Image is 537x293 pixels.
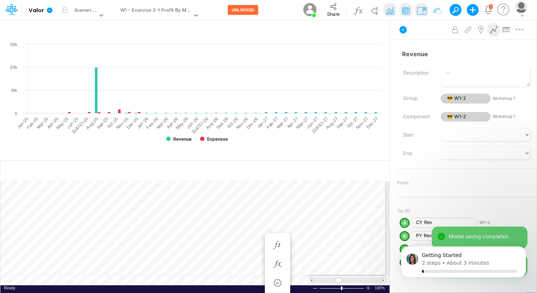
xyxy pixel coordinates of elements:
[397,47,530,61] input: — Node name —
[166,116,179,130] text: Apr-26
[228,5,258,15] button: UNLOCKED
[6,23,311,38] input: Type a title here
[312,286,318,291] div: Zoom Out
[96,116,109,130] text: Sep-25
[117,240,136,255] span: neutral face reaction
[71,116,89,134] text: [DATE]-25
[98,240,117,255] span: disappointed reaction
[9,233,244,241] div: Did this answer your question?
[11,88,17,93] text: 10k
[492,95,530,102] span: Workshop 1
[226,116,239,129] text: Oct-26
[266,116,279,130] text: Feb-27
[102,240,113,255] span: 😞
[398,92,435,105] label: Group
[10,65,17,70] text: 20k
[302,1,318,18] img: User Image Icon
[410,231,478,241] span: PY Rev
[205,116,219,130] text: Aug-26
[449,232,522,240] div: Model saving completed
[125,116,139,130] text: Dec-25
[66,116,79,130] text: Jun-25
[398,129,435,141] label: Start
[490,5,492,8] div: 1 unread items
[235,3,248,16] div: Close
[365,285,371,291] div: Zoom In
[335,116,349,130] text: Sep-27
[4,286,15,290] span: Ready
[355,116,369,130] text: Nov-27
[156,116,169,130] text: Mar-26
[15,111,17,116] text: 0
[26,116,39,130] text: Feb-25
[397,208,410,214] span: To: (5)
[36,116,49,130] text: Mar-25
[46,116,60,130] text: Apr-25
[397,180,409,186] span: From:
[7,163,230,178] input: Type a title here
[399,231,410,241] svg: circle with outer border
[341,286,342,290] div: Zoom
[207,136,228,142] text: Expenses
[10,42,17,47] text: 30k
[319,285,365,291] div: Zoom
[410,218,478,228] span: CY Rev
[29,7,43,14] b: Valor
[320,1,347,19] button: Share
[295,116,309,130] text: May-27
[375,285,386,291] span: 100%
[185,116,199,130] text: Jun-26
[398,111,435,123] label: Component
[275,116,289,130] text: Mar-27
[306,116,319,130] text: Jun-27
[399,218,410,228] svg: circle with outer border
[140,240,151,255] span: 😃
[346,116,359,129] text: Oct-27
[146,116,159,130] text: Feb-26
[97,264,156,270] a: Open in help center
[74,7,97,15] div: Scenario 1
[136,240,155,255] span: smiley reaction
[221,3,235,17] button: Collapse window
[325,116,339,130] text: Aug-27
[120,7,192,15] div: W1 - Exercise 2-1 Profit By Month
[441,112,491,122] span: 😎 W1-2
[191,116,209,134] text: [DATE]-26
[175,116,189,130] text: May-26
[286,116,299,129] text: Apr-27
[136,116,149,130] text: Jan-26
[173,136,192,142] text: Revenue
[441,94,491,104] span: 😎 W1-2
[256,116,269,129] text: Jan-27
[327,11,339,17] span: Share
[492,113,530,120] span: Workshop 1
[85,116,99,130] text: Aug-25
[115,116,129,130] text: Nov-25
[245,116,259,130] text: Dec-26
[365,116,379,130] text: Dec-27
[484,6,492,14] a: Notifications
[390,238,537,289] iframe: Intercom notifications message
[398,147,435,160] label: End
[398,67,435,79] label: Description
[121,240,132,255] span: 😐
[4,285,15,291] div: In Ready mode
[106,116,119,129] text: Oct-25
[235,116,249,130] text: Nov-26
[5,3,19,17] button: go back
[216,116,229,130] text: Sep-26
[375,285,386,291] div: Zoom level
[311,116,329,134] text: [DATE]-27
[55,116,70,130] text: May-25
[16,116,30,130] text: Jan-25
